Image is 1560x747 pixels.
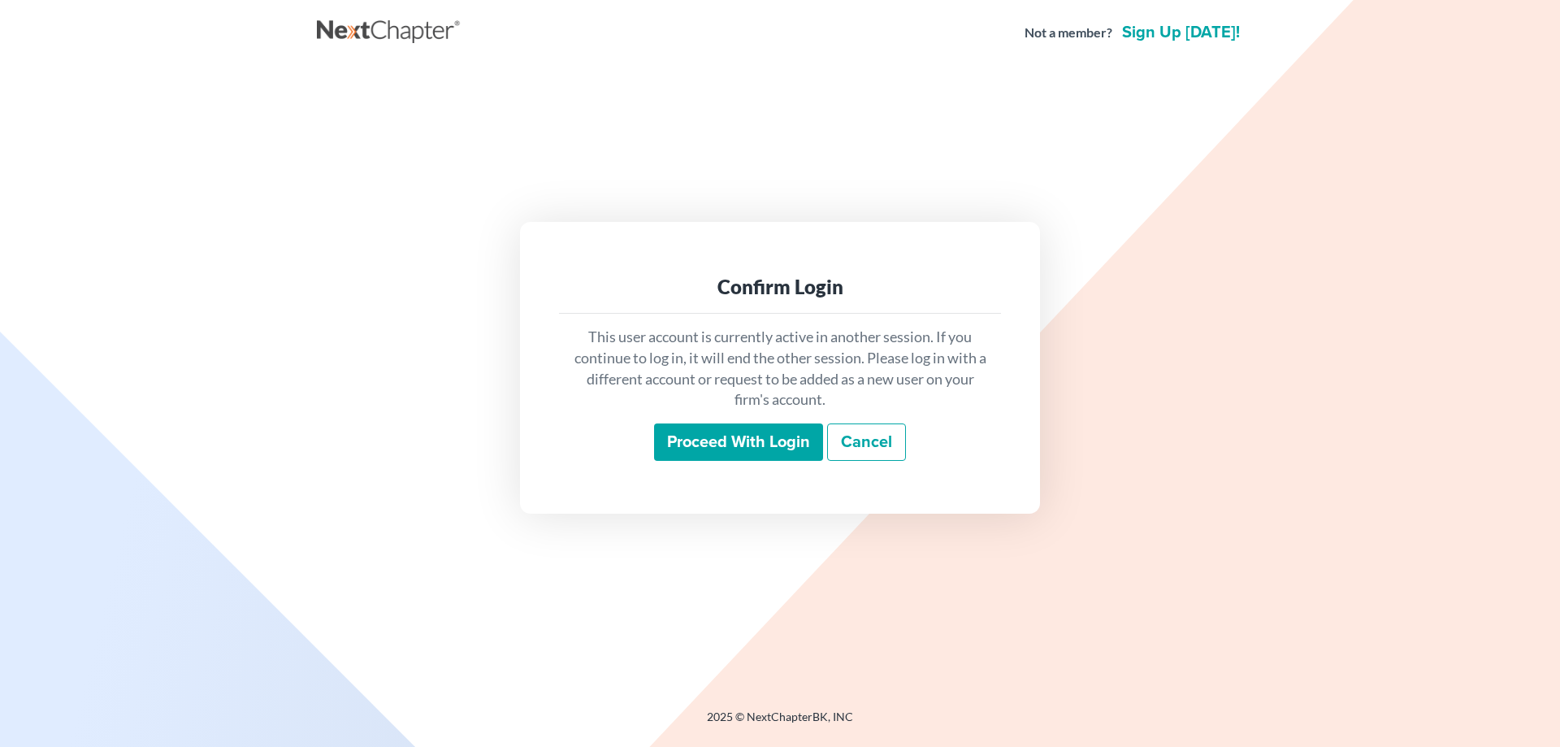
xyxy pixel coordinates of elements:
[1025,24,1112,42] strong: Not a member?
[572,327,988,410] p: This user account is currently active in another session. If you continue to log in, it will end ...
[317,709,1243,738] div: 2025 © NextChapterBK, INC
[827,423,906,461] a: Cancel
[1119,24,1243,41] a: Sign up [DATE]!
[654,423,823,461] input: Proceed with login
[572,274,988,300] div: Confirm Login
